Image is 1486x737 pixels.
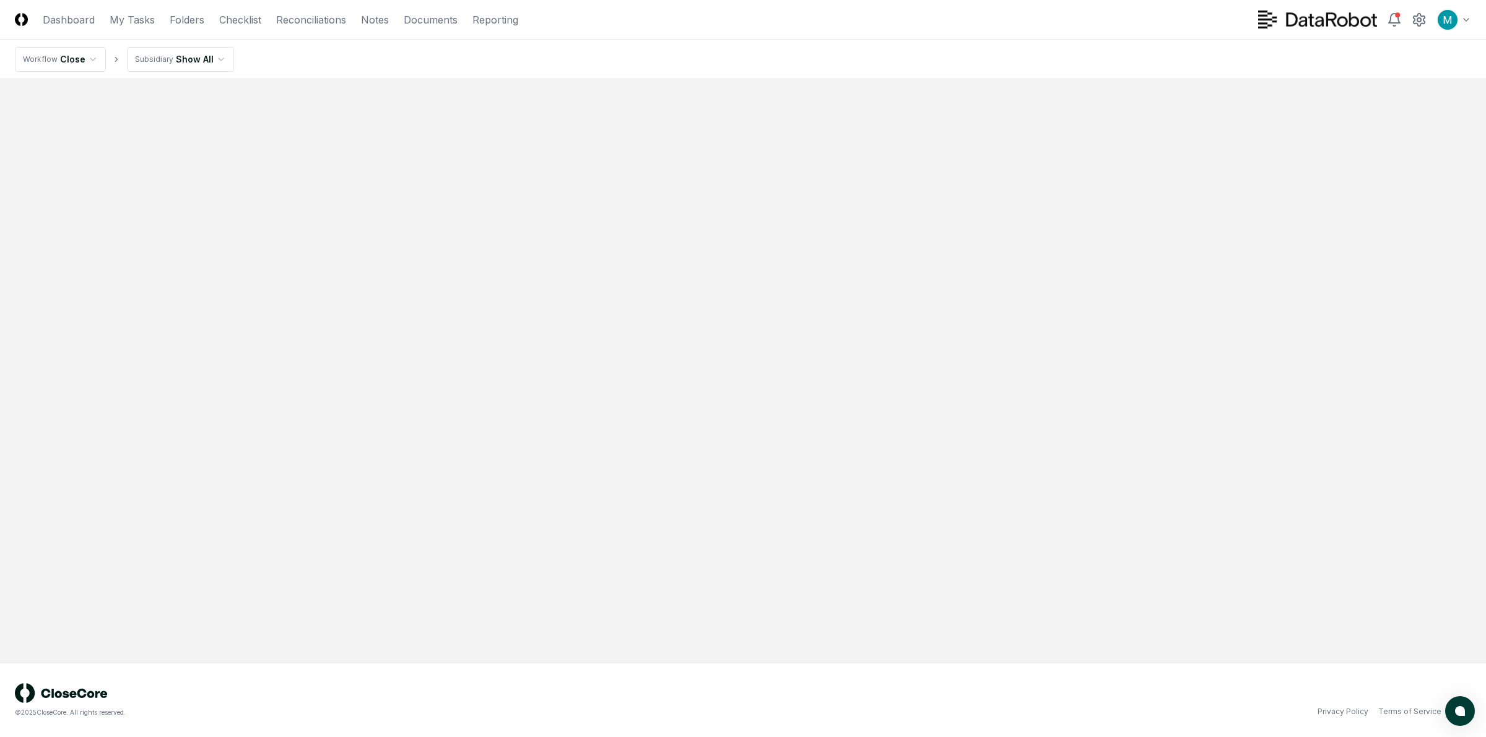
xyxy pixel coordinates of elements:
a: My Tasks [110,12,155,27]
img: ACg8ocIk6UVBSJ1Mh_wKybhGNOx8YD4zQOa2rDZHjRd5UfivBFfoWA=s96-c [1438,10,1458,30]
div: Subsidiary [135,54,173,65]
div: © 2025 CloseCore. All rights reserved. [15,708,743,717]
a: Folders [170,12,204,27]
a: Notes [361,12,389,27]
nav: breadcrumb [15,47,234,72]
div: Workflow [23,54,58,65]
img: DataRobot logo [1258,11,1377,28]
a: Reporting [472,12,518,27]
a: Checklist [219,12,261,27]
img: Logo [15,13,28,26]
img: logo [15,683,108,703]
a: Documents [404,12,458,27]
a: Dashboard [43,12,95,27]
a: Reconciliations [276,12,346,27]
a: Terms of Service [1378,706,1441,717]
a: Privacy Policy [1318,706,1368,717]
button: atlas-launcher [1445,696,1475,726]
